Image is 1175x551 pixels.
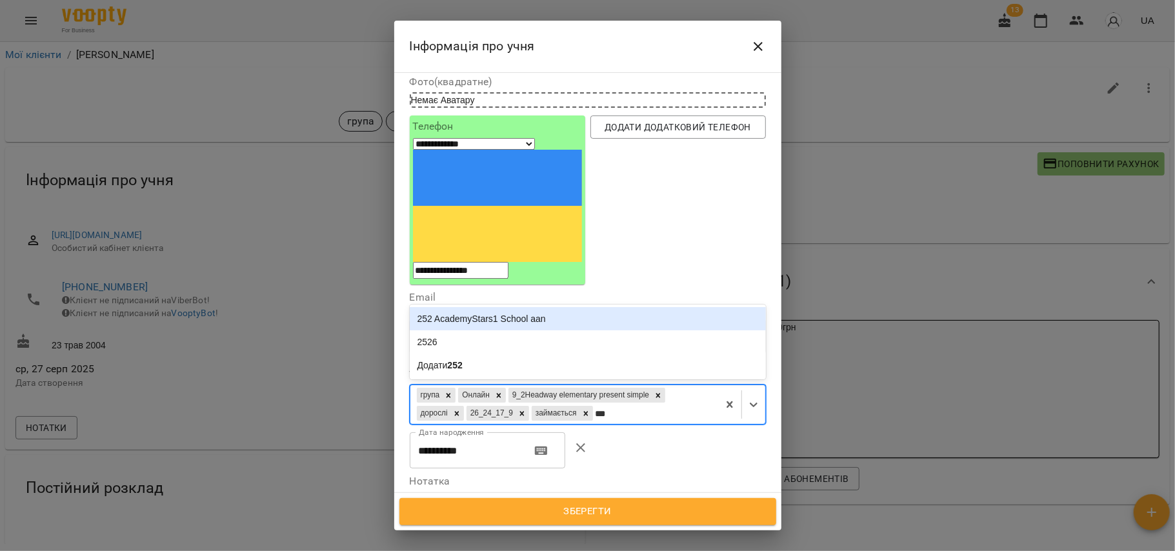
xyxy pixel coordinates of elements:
[417,406,450,421] div: дорослі
[410,330,766,354] div: 2526
[467,406,515,421] div: 26_24_17_9
[410,307,766,330] div: 252 AcademyStars1 School aan
[410,77,766,87] label: Фото(квадратне)
[458,388,492,403] div: Онлайн
[590,115,766,139] button: Додати додатковий телефон
[414,503,762,520] span: Зберегти
[410,292,766,303] label: Email
[743,31,774,62] button: Close
[417,360,463,370] span: Додати
[448,360,463,370] b: 252
[413,121,582,132] label: Телефон
[601,119,756,135] span: Додати додатковий телефон
[508,388,651,403] div: 9_2Headway elementary present simple
[399,498,776,525] button: Зберегти
[410,370,766,380] label: Теги
[413,150,582,263] img: Ukraine
[417,388,442,403] div: група
[413,138,535,150] select: Phone number country
[410,36,535,56] h6: Інформація про учня
[411,95,475,105] span: Немає Аватару
[532,406,579,421] div: займається
[410,476,766,486] label: Нотатка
